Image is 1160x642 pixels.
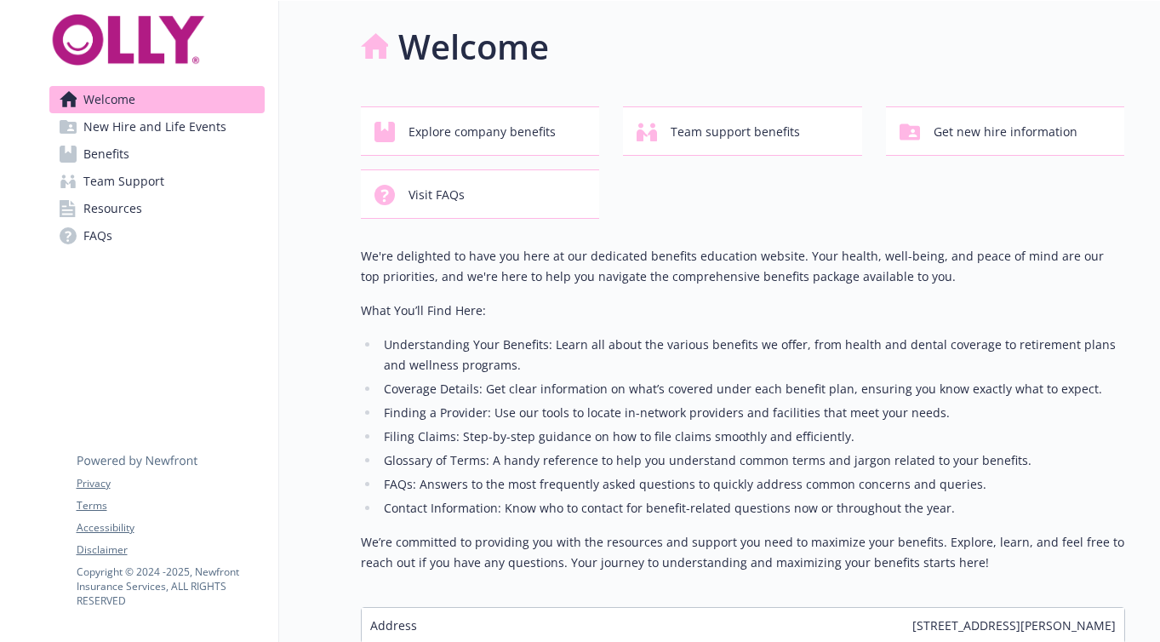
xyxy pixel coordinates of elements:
[77,542,264,558] a: Disclaimer
[380,335,1125,375] li: Understanding Your Benefits: Learn all about the various benefits we offer, from health and denta...
[49,113,265,140] a: New Hire and Life Events
[77,565,264,608] p: Copyright © 2024 - 2025 , Newfront Insurance Services, ALL RIGHTS RESERVED
[83,222,112,249] span: FAQs
[49,168,265,195] a: Team Support
[49,222,265,249] a: FAQs
[83,140,129,168] span: Benefits
[83,86,135,113] span: Welcome
[409,116,556,148] span: Explore company benefits
[623,106,862,156] button: Team support benefits
[361,246,1125,287] p: We're delighted to have you here at our dedicated benefits education website. Your health, well-b...
[77,476,264,491] a: Privacy
[49,195,265,222] a: Resources
[398,21,549,72] h1: Welcome
[77,520,264,536] a: Accessibility
[886,106,1125,156] button: Get new hire information
[77,498,264,513] a: Terms
[361,169,600,219] button: Visit FAQs
[912,616,1116,634] span: [STREET_ADDRESS][PERSON_NAME]
[380,498,1125,519] li: Contact Information: Know who to contact for benefit-related questions now or throughout the year.
[380,427,1125,447] li: Filing Claims: Step-by-step guidance on how to file claims smoothly and efficiently.
[934,116,1077,148] span: Get new hire information
[361,106,600,156] button: Explore company benefits
[409,179,465,211] span: Visit FAQs
[380,450,1125,471] li: Glossary of Terms: A handy reference to help you understand common terms and jargon related to yo...
[83,168,164,195] span: Team Support
[361,532,1125,573] p: We’re committed to providing you with the resources and support you need to maximize your benefit...
[380,474,1125,495] li: FAQs: Answers to the most frequently asked questions to quickly address common concerns and queries.
[380,403,1125,423] li: Finding a Provider: Use our tools to locate in-network providers and facilities that meet your ne...
[83,195,142,222] span: Resources
[361,301,1125,321] p: What You’ll Find Here:
[370,616,417,634] span: Address
[49,86,265,113] a: Welcome
[380,379,1125,399] li: Coverage Details: Get clear information on what’s covered under each benefit plan, ensuring you k...
[83,113,226,140] span: New Hire and Life Events
[49,140,265,168] a: Benefits
[671,116,800,148] span: Team support benefits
